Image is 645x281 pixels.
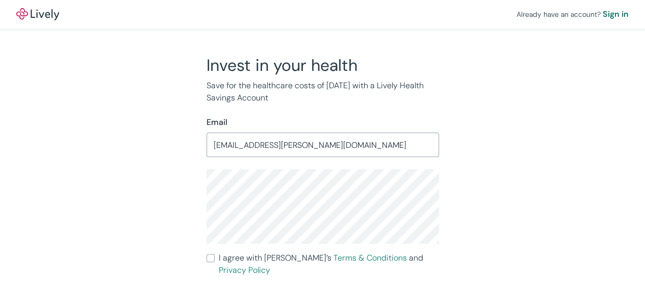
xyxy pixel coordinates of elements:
[16,8,59,20] img: Lively
[219,252,439,276] span: I agree with [PERSON_NAME]’s and
[207,116,227,129] label: Email
[333,252,407,263] a: Terms & Conditions
[16,8,59,20] a: LivelyLively
[603,8,629,20] a: Sign in
[207,55,439,75] h2: Invest in your health
[517,8,629,20] div: Already have an account?
[219,265,270,275] a: Privacy Policy
[207,80,439,104] p: Save for the healthcare costs of [DATE] with a Lively Health Savings Account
